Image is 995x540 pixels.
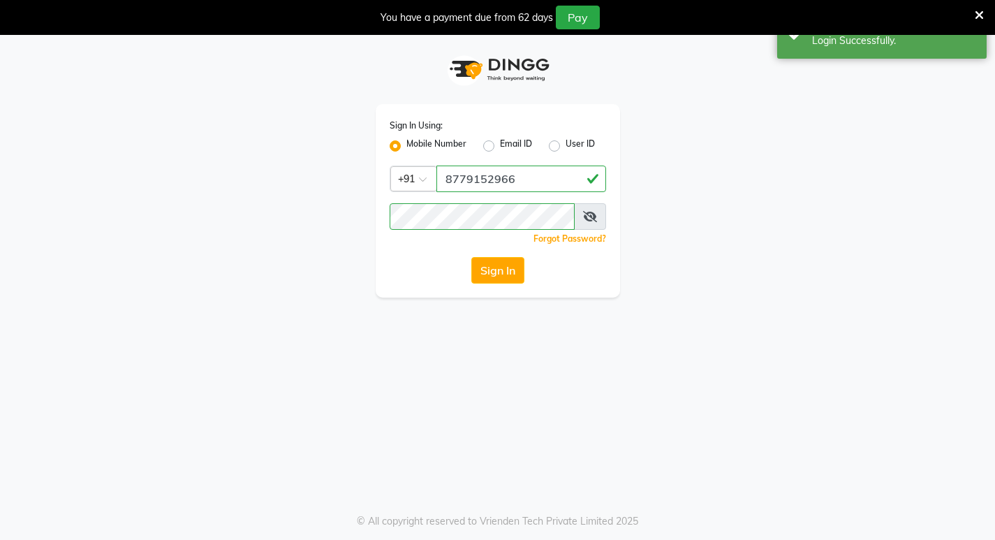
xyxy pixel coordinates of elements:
label: Email ID [500,138,532,154]
img: logo1.svg [442,49,554,90]
label: Sign In Using: [390,119,443,132]
input: Username [436,166,606,192]
button: Sign In [471,257,524,284]
input: Username [390,203,575,230]
div: You have a payment due from 62 days [381,10,553,25]
label: User ID [566,138,595,154]
div: Login Successfully. [812,34,976,48]
label: Mobile Number [406,138,466,154]
button: Pay [556,6,600,29]
a: Forgot Password? [533,233,606,244]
